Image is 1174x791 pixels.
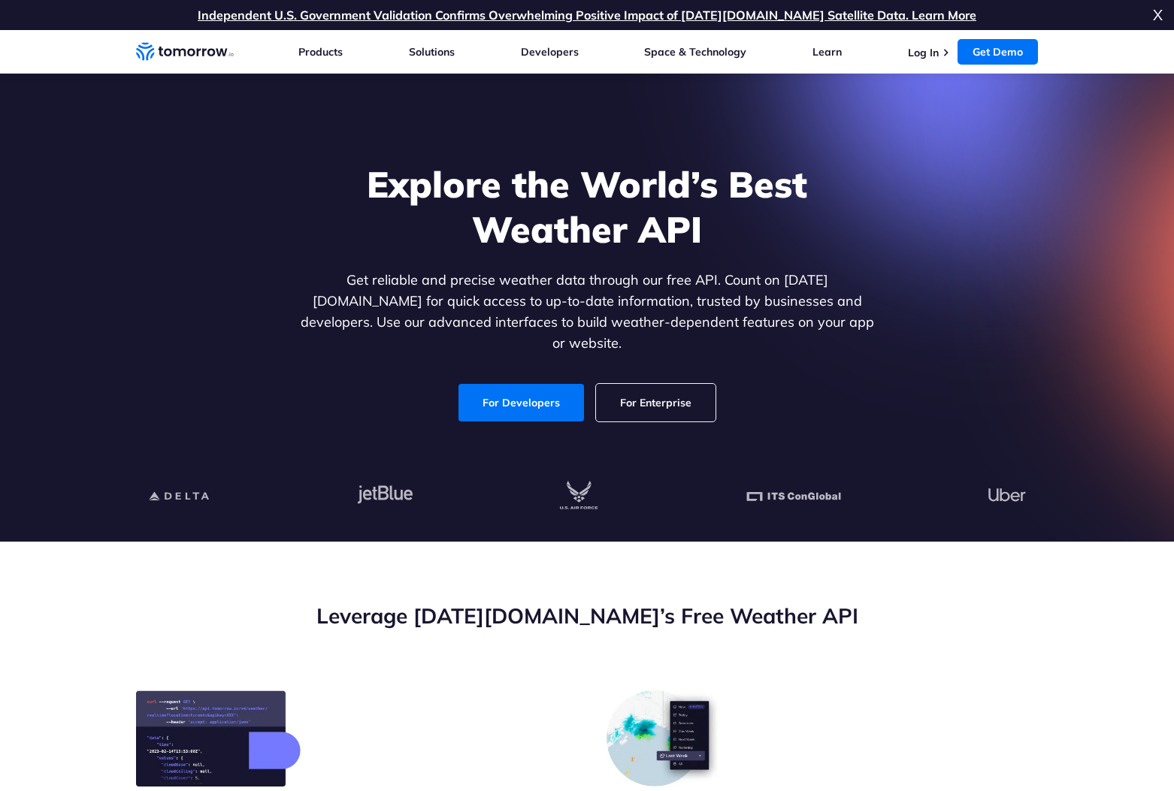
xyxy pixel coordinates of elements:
[812,45,842,59] a: Learn
[298,45,343,59] a: Products
[958,39,1038,65] a: Get Demo
[136,41,234,63] a: Home link
[458,384,584,421] a: For Developers
[409,45,455,59] a: Solutions
[908,46,939,59] a: Log In
[297,162,877,252] h1: Explore the World’s Best Weather API
[521,45,579,59] a: Developers
[297,270,877,354] p: Get reliable and precise weather data through our free API. Count on [DATE][DOMAIN_NAME] for quic...
[198,8,976,23] a: Independent U.S. Government Validation Confirms Overwhelming Positive Impact of [DATE][DOMAIN_NAM...
[136,602,1038,630] h2: Leverage [DATE][DOMAIN_NAME]’s Free Weather API
[644,45,746,59] a: Space & Technology
[596,384,716,421] a: For Enterprise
